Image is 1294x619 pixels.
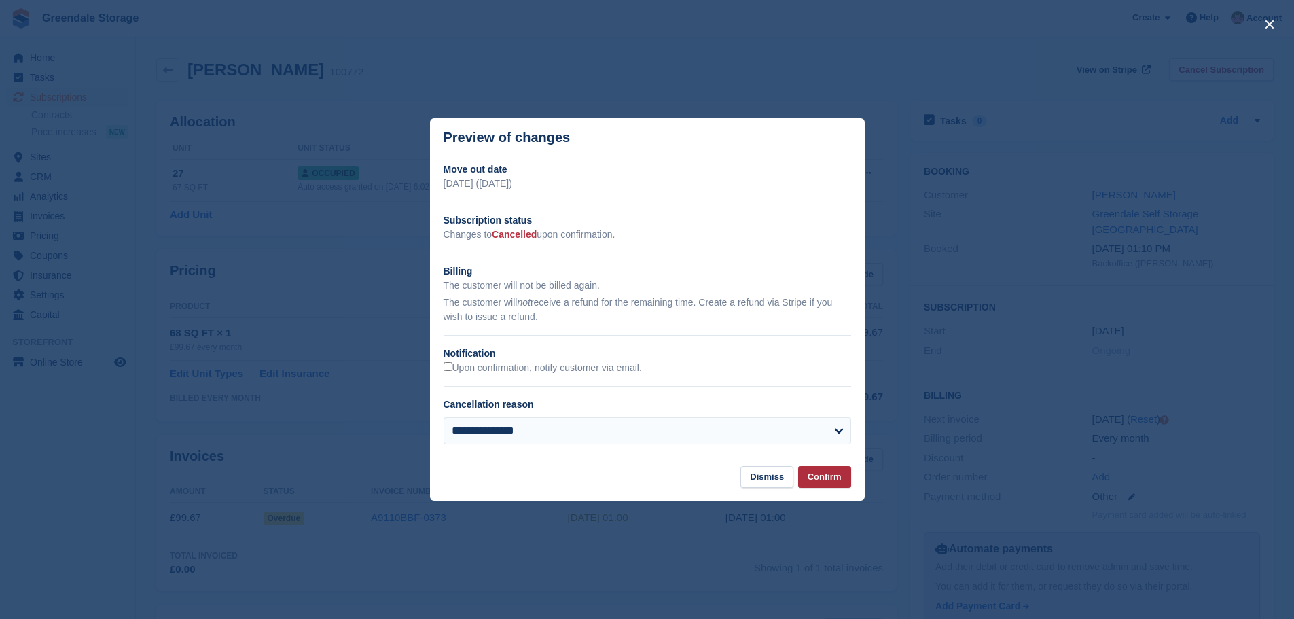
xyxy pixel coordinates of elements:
[444,362,452,371] input: Upon confirmation, notify customer via email.
[517,297,530,308] em: not
[444,162,851,177] h2: Move out date
[444,279,851,293] p: The customer will not be billed again.
[444,264,851,279] h2: Billing
[444,347,851,361] h2: Notification
[444,213,851,228] h2: Subscription status
[492,229,537,240] span: Cancelled
[444,399,534,410] label: Cancellation reason
[444,362,642,374] label: Upon confirmation, notify customer via email.
[740,466,793,489] button: Dismiss
[798,466,851,489] button: Confirm
[444,228,851,242] p: Changes to upon confirmation.
[444,296,851,324] p: The customer will receive a refund for the remaining time. Create a refund via Stripe if you wish...
[444,130,571,145] p: Preview of changes
[444,177,851,191] p: [DATE] ([DATE])
[1259,14,1280,35] button: close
